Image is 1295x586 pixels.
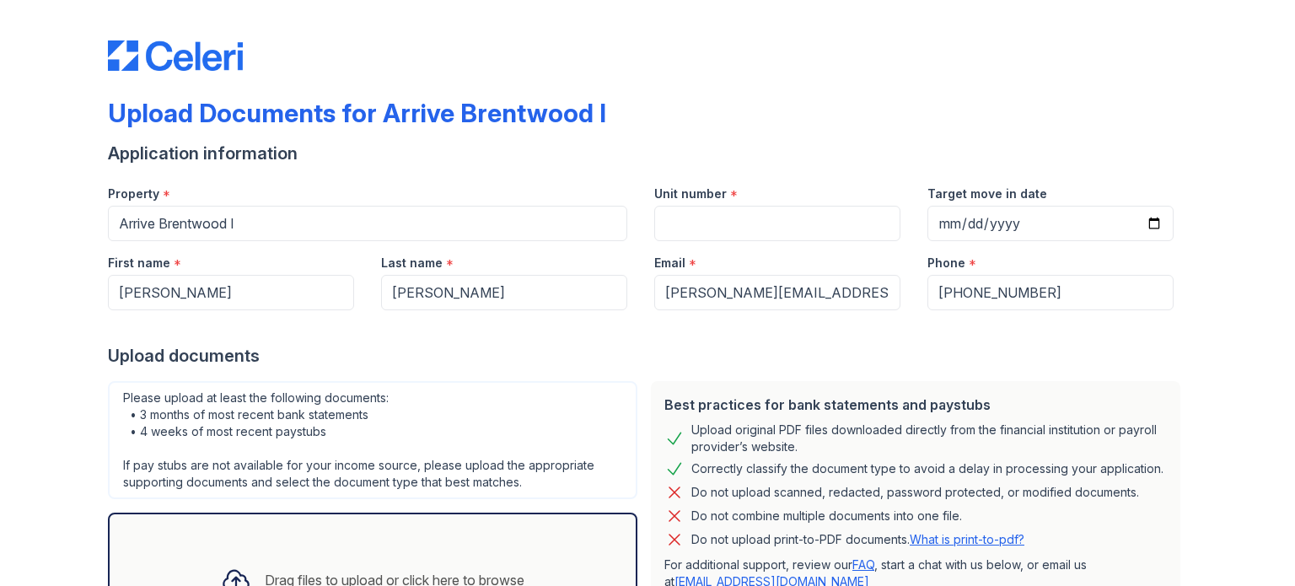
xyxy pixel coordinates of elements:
[691,506,962,526] div: Do not combine multiple documents into one file.
[108,381,637,499] div: Please upload at least the following documents: • 3 months of most recent bank statements • 4 wee...
[654,255,685,271] label: Email
[664,395,1167,415] div: Best practices for bank statements and paystubs
[108,344,1187,368] div: Upload documents
[691,422,1167,455] div: Upload original PDF files downloaded directly from the financial institution or payroll provider’...
[654,185,727,202] label: Unit number
[108,98,606,128] div: Upload Documents for Arrive Brentwood I
[108,40,243,71] img: CE_Logo_Blue-a8612792a0a2168367f1c8372b55b34899dd931a85d93a1a3d3e32e68fde9ad4.png
[381,255,443,271] label: Last name
[852,557,874,572] a: FAQ
[691,531,1024,548] p: Do not upload print-to-PDF documents.
[108,142,1187,165] div: Application information
[691,482,1139,503] div: Do not upload scanned, redacted, password protected, or modified documents.
[910,532,1024,546] a: What is print-to-pdf?
[108,255,170,271] label: First name
[108,185,159,202] label: Property
[927,255,965,271] label: Phone
[927,185,1047,202] label: Target move in date
[691,459,1163,479] div: Correctly classify the document type to avoid a delay in processing your application.
[1224,519,1278,569] iframe: chat widget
